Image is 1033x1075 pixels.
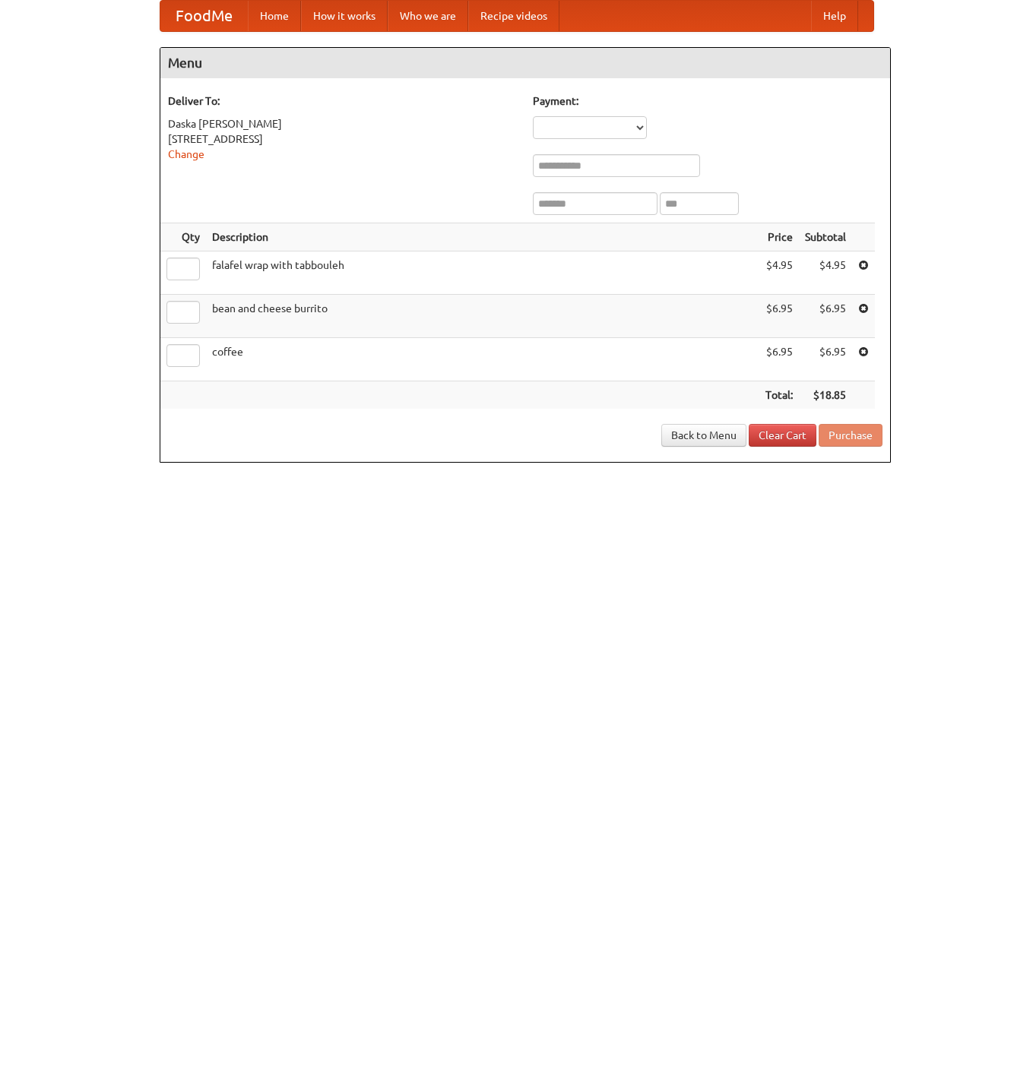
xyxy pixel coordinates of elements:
[759,381,799,409] th: Total:
[533,93,882,109] h5: Payment:
[759,223,799,251] th: Price
[168,116,518,131] div: Daska [PERSON_NAME]
[819,424,882,447] button: Purchase
[248,1,301,31] a: Home
[468,1,559,31] a: Recipe videos
[661,424,746,447] a: Back to Menu
[168,131,518,147] div: [STREET_ADDRESS]
[301,1,388,31] a: How it works
[206,338,759,381] td: coffee
[388,1,468,31] a: Who we are
[759,295,799,338] td: $6.95
[799,381,852,409] th: $18.85
[749,424,816,447] a: Clear Cart
[799,223,852,251] th: Subtotal
[759,338,799,381] td: $6.95
[799,251,852,295] td: $4.95
[799,295,852,338] td: $6.95
[160,1,248,31] a: FoodMe
[799,338,852,381] td: $6.95
[206,295,759,338] td: bean and cheese burrito
[206,223,759,251] th: Description
[160,223,206,251] th: Qty
[206,251,759,295] td: falafel wrap with tabbouleh
[168,148,204,160] a: Change
[811,1,858,31] a: Help
[160,48,890,78] h4: Menu
[759,251,799,295] td: $4.95
[168,93,518,109] h5: Deliver To:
